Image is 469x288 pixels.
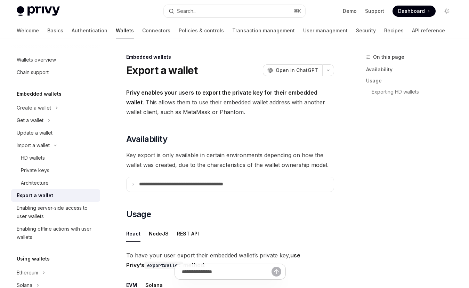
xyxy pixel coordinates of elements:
span: To have your user export their embedded wallet’s private key, [126,250,334,270]
button: Search...⌘K [164,5,305,17]
a: HD wallets [11,152,100,164]
button: Send message [272,267,281,277]
h1: Export a wallet [126,64,197,77]
a: Recipes [384,22,404,39]
button: Toggle dark mode [441,6,452,17]
span: Dashboard [398,8,425,15]
button: REST API [177,225,199,242]
a: Connectors [142,22,170,39]
div: HD wallets [21,154,45,162]
a: Architecture [11,177,100,189]
a: Security [356,22,376,39]
button: React [126,225,140,242]
a: Wallets [116,22,134,39]
span: Usage [126,209,151,220]
span: ⌘ K [294,8,301,14]
div: Import a wallet [17,141,50,150]
a: Policies & controls [179,22,224,39]
div: Ethereum [17,269,38,277]
div: Chain support [17,68,49,77]
a: Exporting HD wallets [372,86,458,97]
span: . This allows them to use their embedded wallet address with another wallet client, such as MetaM... [126,88,334,117]
div: Update a wallet [17,129,52,137]
a: Chain support [11,66,100,79]
h5: Using wallets [17,255,50,263]
a: Enabling offline actions with user wallets [11,223,100,243]
a: User management [303,22,348,39]
button: Open in ChatGPT [263,64,322,76]
div: Export a wallet [17,191,53,200]
a: Wallets overview [11,54,100,66]
div: Embedded wallets [126,54,334,61]
span: Key export is only available in certain environments depending on how the wallet was created, due... [126,150,334,170]
a: Authentication [72,22,107,39]
div: Enabling server-side access to user wallets [17,204,96,221]
a: Availability [366,64,458,75]
div: Search... [177,7,196,15]
h5: Embedded wallets [17,90,62,98]
a: Welcome [17,22,39,39]
a: Demo [343,8,357,15]
a: API reference [412,22,445,39]
div: Enabling offline actions with user wallets [17,225,96,241]
span: Open in ChatGPT [276,67,318,74]
a: Transaction management [232,22,295,39]
strong: Privy enables your users to export the private key for their embedded wallet [126,89,317,106]
a: Usage [366,75,458,86]
a: Update a wallet [11,127,100,139]
div: Private keys [21,166,49,175]
div: Architecture [21,179,49,187]
div: Wallets overview [17,56,56,64]
button: NodeJS [149,225,169,242]
div: Get a wallet [17,116,43,125]
img: light logo [17,6,60,16]
a: Support [365,8,384,15]
a: Dashboard [393,6,436,17]
span: Availability [126,134,167,145]
code: exportWallet [144,262,183,269]
span: On this page [373,53,404,61]
a: Basics [47,22,63,39]
div: Create a wallet [17,104,51,112]
a: Export a wallet [11,189,100,202]
a: Private keys [11,164,100,177]
a: Enabling server-side access to user wallets [11,202,100,223]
